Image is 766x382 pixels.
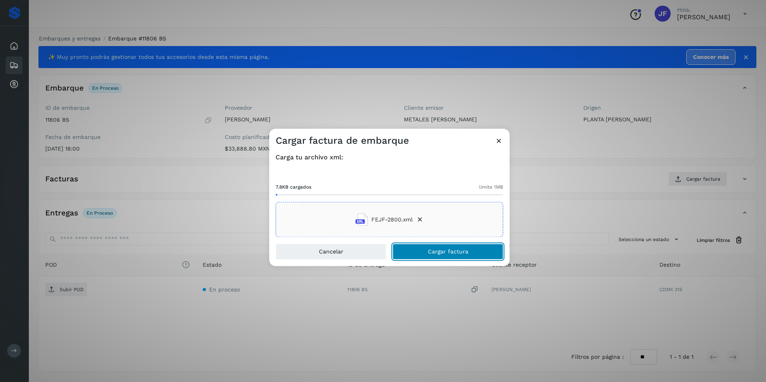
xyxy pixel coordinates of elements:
h4: Carga tu archivo xml: [276,153,503,161]
button: Cargar factura [393,244,503,260]
span: Cancelar [319,249,343,255]
span: límite 1MB [479,184,503,191]
button: Cancelar [276,244,386,260]
h3: Cargar factura de embarque [276,135,409,147]
span: FEJF-2800.xml [371,215,413,224]
span: Cargar factura [428,249,468,255]
span: 7.8KB cargados [276,184,311,191]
